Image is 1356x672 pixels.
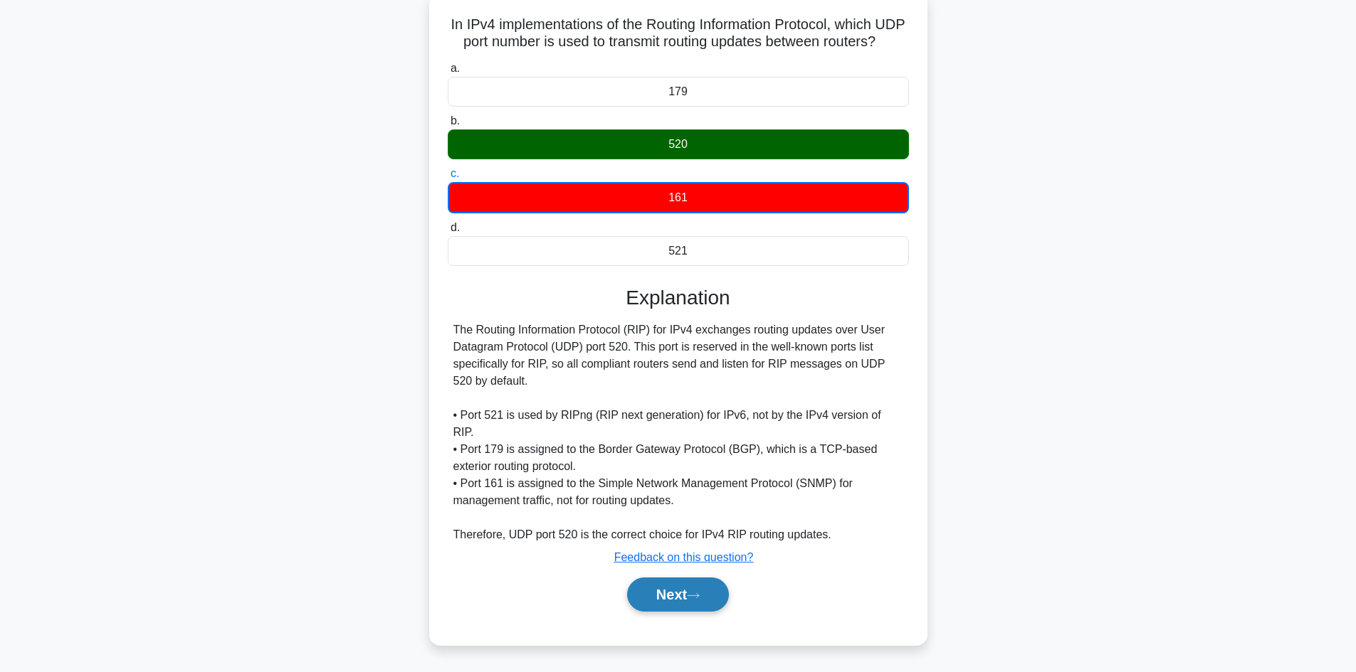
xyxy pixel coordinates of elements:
[451,62,460,74] span: a.
[448,129,909,159] div: 520
[448,236,909,266] div: 521
[451,221,460,233] span: d.
[614,551,754,563] a: Feedback on this question?
[451,114,460,127] span: b.
[446,16,910,51] h5: In IPv4 implementations of the Routing Information Protocol, which UDP port number is used to tra...
[453,321,903,543] div: The Routing Information Protocol (RIP) for IPv4 exchanges routing updates over User Datagram Prot...
[456,286,900,310] h3: Explanation
[448,77,909,107] div: 179
[627,577,729,612] button: Next
[448,182,909,213] div: 161
[451,167,459,179] span: c.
